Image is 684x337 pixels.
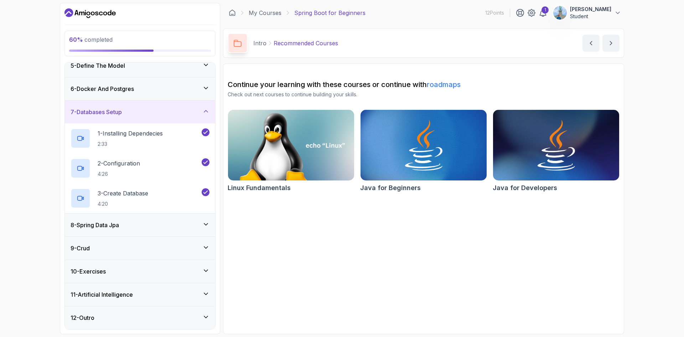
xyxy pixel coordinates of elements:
p: 1 - Installing Dependecies [98,129,163,138]
p: Spring Boot for Beginners [294,9,366,17]
h3: 8 - Spring Data Jpa [71,221,119,229]
button: 6-Docker And Postgres [65,77,215,100]
h2: Java for Beginners [360,183,421,193]
h3: 9 - Crud [71,244,90,252]
p: 12 Points [485,9,504,16]
a: Java for Beginners cardJava for Beginners [360,109,487,193]
p: Intro [253,39,266,47]
button: user profile image[PERSON_NAME]Student [553,6,621,20]
button: 9-Crud [65,237,215,260]
button: 1-Installing Dependecies2:33 [71,128,209,148]
button: 12-Outro [65,306,215,329]
button: 11-Artificial Intelligence [65,283,215,306]
h2: Java for Developers [493,183,557,193]
button: 10-Exercises [65,260,215,283]
button: 5-Define The Model [65,54,215,77]
button: 2-Configuration4:26 [71,158,209,178]
img: Java for Beginners card [361,110,487,180]
img: user profile image [553,6,567,20]
h3: 5 - Define The Model [71,61,125,70]
h2: Linux Fundamentals [228,183,291,193]
button: previous content [582,35,600,52]
div: 1 [541,6,549,14]
button: next content [602,35,620,52]
p: [PERSON_NAME] [570,6,611,13]
p: 4:26 [98,170,140,178]
a: roadmaps [427,80,461,89]
img: Java for Developers card [493,110,619,180]
h3: 12 - Outro [71,313,94,322]
p: 4:20 [98,200,148,208]
a: My Courses [249,9,281,17]
h3: 6 - Docker And Postgres [71,85,134,93]
p: 3 - Create Database [98,189,148,198]
button: 7-Databases Setup [65,101,215,123]
h3: 10 - Exercises [71,267,106,276]
a: Java for Developers cardJava for Developers [493,109,620,193]
h3: 11 - Artificial Intelligence [71,290,133,299]
a: Dashboard [229,9,236,16]
p: Recommended Courses [274,39,338,47]
p: 2:33 [98,141,163,148]
p: Check out next courses to continue building your skills. [228,91,620,98]
p: Student [570,13,611,20]
span: completed [69,36,113,43]
a: Linux Fundamentals cardLinux Fundamentals [228,109,354,193]
button: 8-Spring Data Jpa [65,214,215,236]
h3: 7 - Databases Setup [71,108,122,116]
h2: Continue your learning with these courses or continue with [228,80,620,90]
button: 3-Create Database4:20 [71,188,209,208]
a: 1 [539,9,547,17]
p: 2 - Configuration [98,159,140,168]
a: Dashboard [64,7,116,19]
span: 60 % [69,36,83,43]
img: Linux Fundamentals card [228,110,354,180]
